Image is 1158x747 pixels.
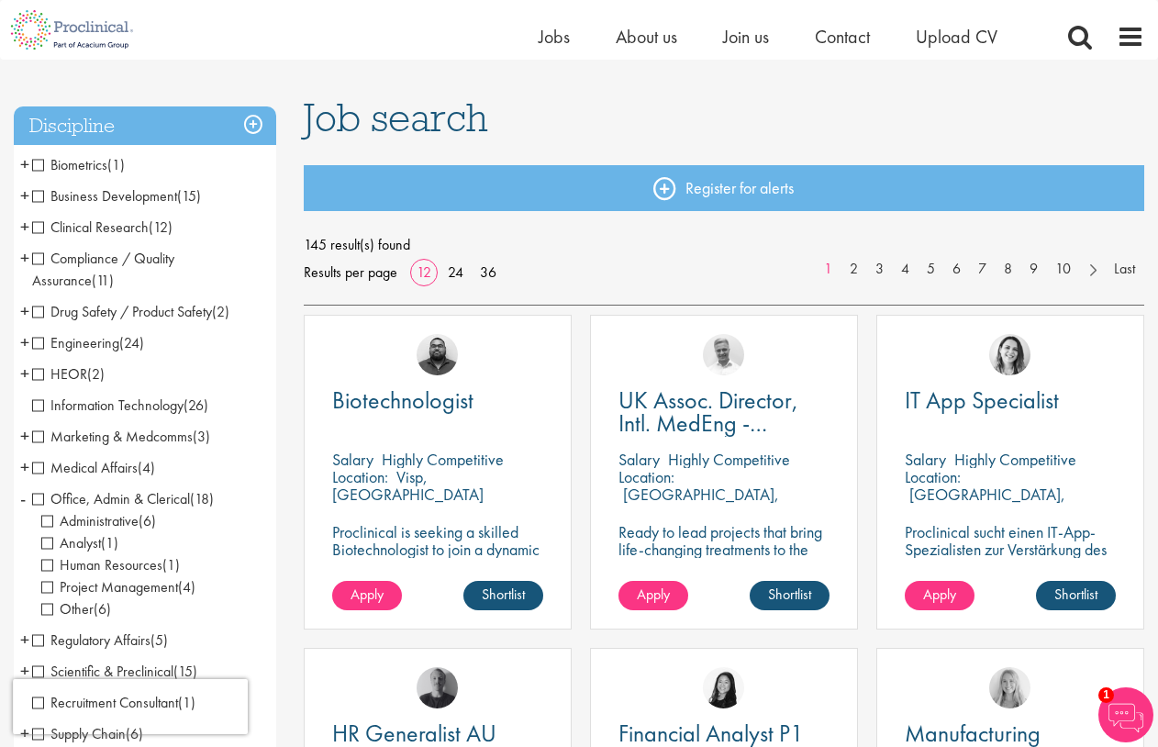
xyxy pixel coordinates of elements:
a: Contact [815,25,870,49]
span: + [20,657,29,685]
span: Location: [618,466,674,487]
span: Office, Admin & Clerical [32,489,214,508]
span: + [20,213,29,240]
a: Shortlist [1036,581,1116,610]
span: (15) [177,186,201,206]
span: Jobs [539,25,570,49]
img: Numhom Sudsok [703,667,744,708]
a: 10 [1046,259,1080,280]
span: Apply [351,585,384,604]
span: Salary [618,449,660,470]
span: Clinical Research [32,217,173,237]
span: Results per page [304,259,397,286]
span: (5) [150,630,168,650]
span: (6) [94,599,111,619]
span: Information Technology [32,396,208,415]
span: (4) [138,458,155,477]
span: (26) [184,396,208,415]
span: Engineering [32,333,119,352]
a: IT App Specialist [905,389,1116,412]
span: Biometrics [32,155,125,174]
span: Biometrics [32,155,107,174]
span: Analyst [41,533,118,552]
a: Join us [723,25,769,49]
span: Drug Safety / Product Safety [32,302,229,321]
span: Biotechnologist [332,385,473,416]
span: Human Resources [41,555,162,574]
span: Engineering [32,333,144,352]
a: 6 [943,259,970,280]
span: (24) [119,333,144,352]
span: 1 [1098,687,1114,703]
span: Marketing & Medcomms [32,427,210,446]
span: (3) [193,427,210,446]
span: 145 result(s) found [304,231,1145,259]
span: HEOR [32,364,105,384]
p: Highly Competitive [954,449,1076,470]
span: + [20,422,29,450]
p: Highly Competitive [668,449,790,470]
span: + [20,329,29,356]
iframe: reCAPTCHA [13,679,248,734]
a: Shannon Briggs [989,667,1030,708]
a: HR Generalist AU [332,722,543,745]
a: About us [616,25,677,49]
p: [GEOGRAPHIC_DATA], [GEOGRAPHIC_DATA] [905,484,1065,522]
a: 3 [866,259,893,280]
span: (1) [162,555,180,574]
span: Scientific & Preclinical [32,662,173,681]
span: Regulatory Affairs [32,630,168,650]
span: Medical Affairs [32,458,155,477]
span: Clinical Research [32,217,149,237]
span: Job search [304,93,488,142]
p: Visp, [GEOGRAPHIC_DATA] [332,466,484,505]
span: + [20,297,29,325]
a: Joshua Bye [703,334,744,375]
span: Apply [923,585,956,604]
span: (12) [149,217,173,237]
span: UK Assoc. Director, Intl. MedEng - Oncology/Hematology [618,385,843,462]
a: Apply [905,581,974,610]
span: Upload CV [916,25,997,49]
span: (2) [87,364,105,384]
a: Shortlist [750,581,830,610]
span: Regulatory Affairs [32,630,150,650]
span: Business Development [32,186,177,206]
a: Financial Analyst P1 [618,722,830,745]
span: Project Management [41,577,195,596]
h3: Discipline [14,106,276,146]
span: + [20,453,29,481]
span: Administrative [41,511,139,530]
span: (15) [173,662,197,681]
a: Apply [332,581,402,610]
a: Register for alerts [304,165,1145,211]
span: Analyst [41,533,101,552]
a: 24 [441,262,470,282]
a: 12 [410,262,438,282]
img: Ashley Bennett [417,334,458,375]
a: 9 [1020,259,1047,280]
span: + [20,244,29,272]
a: Shortlist [463,581,543,610]
span: Information Technology [32,396,184,415]
img: Nur Ergiydiren [989,334,1030,375]
a: 7 [969,259,996,280]
span: Other [41,599,111,619]
a: 4 [892,259,919,280]
span: Salary [332,449,373,470]
a: UK Assoc. Director, Intl. MedEng - Oncology/Hematology [618,389,830,435]
p: Highly Competitive [382,449,504,470]
p: Proclinical sucht einen IT-App-Spezialisten zur Verstärkung des Teams unseres Kunden in der [GEOG... [905,523,1116,593]
img: Felix Zimmer [417,667,458,708]
span: IT App Specialist [905,385,1059,416]
span: Project Management [41,577,178,596]
span: Administrative [41,511,156,530]
span: Business Development [32,186,201,206]
span: + [20,151,29,178]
